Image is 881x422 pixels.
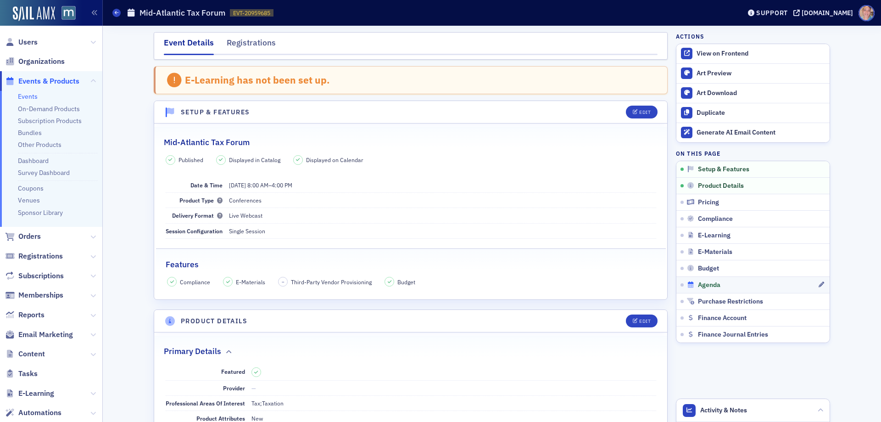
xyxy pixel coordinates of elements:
[676,149,830,158] h4: On this page
[229,227,265,235] span: Single Session
[61,6,76,20] img: SailAMX
[229,181,292,189] span: –
[698,264,719,273] span: Budget
[18,56,65,67] span: Organizations
[18,184,44,192] a: Coupons
[698,198,719,207] span: Pricing
[698,331,768,339] span: Finance Journal Entries
[18,76,79,86] span: Events & Products
[172,212,223,219] span: Delivery Format
[5,231,41,242] a: Orders
[251,399,284,407] div: Tax;Taxation
[18,37,38,47] span: Users
[5,56,65,67] a: Organizations
[676,32,704,40] h4: Actions
[236,278,265,286] span: E-Materials
[397,278,415,286] span: Budget
[55,6,76,22] a: View Homepage
[18,388,54,399] span: E-Learning
[233,9,270,17] span: EVT-20959685
[698,314,747,322] span: Finance Account
[139,7,225,18] h1: Mid-Atlantic Tax Forum
[698,182,744,190] span: Product Details
[166,259,199,270] h2: Features
[802,9,853,17] div: [DOMAIN_NAME]
[676,103,830,123] button: Duplicate
[181,316,247,326] h4: Product Details
[639,110,651,115] div: Edit
[282,279,284,285] span: –
[181,107,250,117] h4: Setup & Features
[697,69,825,78] div: Art Preview
[272,181,292,189] time: 4:00 PM
[18,310,45,320] span: Reports
[229,181,246,189] span: [DATE]
[5,271,64,281] a: Subscriptions
[18,208,63,217] a: Sponsor Library
[5,37,38,47] a: Users
[18,196,40,204] a: Venues
[5,290,63,300] a: Memberships
[223,384,245,392] span: Provider
[229,212,262,219] span: Live Webcast
[229,156,280,164] span: Displayed in Catalog
[18,129,42,137] a: Bundles
[196,415,245,422] span: Product Attributes
[251,384,256,392] span: —
[698,165,749,174] span: Setup & Features
[306,156,363,164] span: Displayed on Calendar
[5,76,79,86] a: Events & Products
[626,315,658,327] button: Edit
[227,37,276,54] div: Registrations
[698,281,720,289] span: Agenda
[18,105,80,113] a: On-Demand Products
[18,117,82,125] a: Subscription Products
[18,231,41,242] span: Orders
[697,89,825,97] div: Art Download
[626,106,658,118] button: Edit
[18,92,38,101] a: Events
[178,156,203,164] span: Published
[164,345,221,357] h2: Primary Details
[698,298,763,306] span: Purchase Restrictions
[676,123,830,142] button: Generate AI Email Content
[698,248,732,256] span: E-Materials
[5,369,38,379] a: Tasks
[5,408,61,418] a: Automations
[18,157,49,165] a: Dashboard
[676,83,830,103] a: Art Download
[676,64,830,83] a: Art Preview
[698,215,733,223] span: Compliance
[18,330,73,340] span: Email Marketing
[5,388,54,399] a: E-Learning
[697,129,825,137] div: Generate AI Email Content
[164,37,214,55] div: Event Details
[18,369,38,379] span: Tasks
[247,181,268,189] time: 8:00 AM
[18,271,64,281] span: Subscriptions
[676,44,830,63] a: View on Frontend
[5,349,45,359] a: Content
[697,109,825,117] div: Duplicate
[166,399,245,407] span: Professional Areas Of Interest
[756,9,788,17] div: Support
[185,74,330,86] div: E-Learning has not been set up.
[5,310,45,320] a: Reports
[221,368,245,375] span: Featured
[18,408,61,418] span: Automations
[291,278,372,286] span: Third-Party Vendor Provisioning
[13,6,55,21] img: SailAMX
[5,251,63,261] a: Registrations
[179,197,223,204] span: Product Type
[164,136,250,148] h2: Mid-Atlantic Tax Forum
[859,5,875,21] span: Profile
[700,405,747,415] span: Activity & Notes
[18,251,63,261] span: Registrations
[166,227,223,235] span: Session Configuration
[18,349,45,359] span: Content
[793,10,856,16] button: [DOMAIN_NAME]
[697,50,825,58] div: View on Frontend
[229,197,262,204] span: Conferences
[18,290,63,300] span: Memberships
